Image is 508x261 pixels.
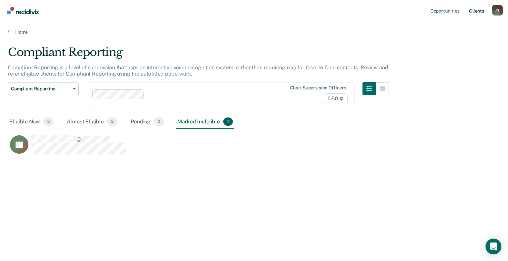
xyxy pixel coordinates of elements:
span: 2 [107,117,117,126]
img: Recidiviz [7,7,39,14]
span: Compliant Reporting [11,86,70,92]
span: 0 [43,117,54,126]
span: D50 [324,93,348,104]
button: Profile dropdown button [492,5,503,16]
div: Eligible Now0 [8,115,55,129]
div: Pending0 [129,115,165,129]
span: 0 [154,117,164,126]
div: Clear supervision officers [290,85,346,91]
p: Compliant Reporting is a level of supervision that uses an interactive voice recognition system, ... [8,64,388,77]
div: Compliant Reporting [8,46,389,64]
div: J S [492,5,503,16]
div: Marked Ineligible1 [176,115,234,129]
button: Compliant Reporting [8,82,79,95]
div: CaseloadOpportunityCell-00666576 [8,135,439,161]
a: Home [8,29,500,35]
div: Almost Eligible2 [65,115,119,129]
div: Open Intercom Messenger [486,239,501,254]
span: 1 [223,117,233,126]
